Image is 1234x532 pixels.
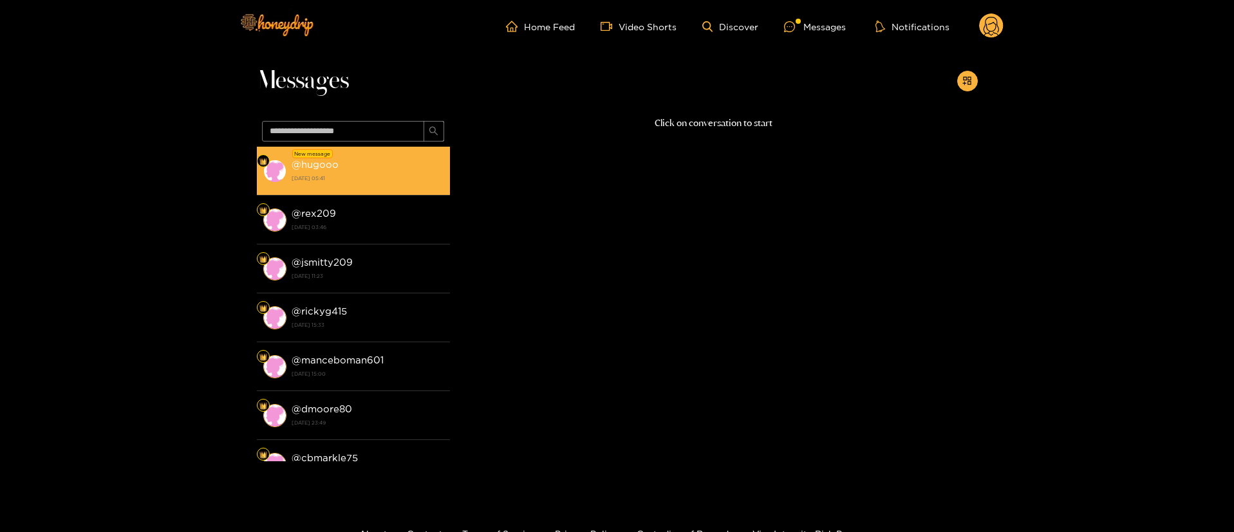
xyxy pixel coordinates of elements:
[292,354,384,365] strong: @ manceboman601
[263,404,286,427] img: conversation
[292,270,444,282] strong: [DATE] 11:23
[702,21,758,32] a: Discover
[292,319,444,331] strong: [DATE] 15:33
[784,19,846,34] div: Messages
[259,402,267,410] img: Fan Level
[259,353,267,361] img: Fan Level
[263,208,286,232] img: conversation
[292,403,352,414] strong: @ dmoore80
[292,172,444,184] strong: [DATE] 05:41
[962,76,972,87] span: appstore-add
[292,306,347,316] strong: @ rickyg415
[292,417,444,428] strong: [DATE] 23:49
[263,453,286,476] img: conversation
[292,221,444,233] strong: [DATE] 03:46
[506,21,575,32] a: Home Feed
[292,149,333,158] div: New message
[424,121,444,142] button: search
[263,160,286,183] img: conversation
[259,255,267,263] img: Fan Level
[259,304,267,312] img: Fan Level
[292,159,339,170] strong: @ hugooo
[259,206,267,214] img: Fan Level
[292,368,444,380] strong: [DATE] 15:00
[259,158,267,165] img: Fan Level
[957,71,978,91] button: appstore-add
[263,306,286,329] img: conversation
[506,21,524,32] span: home
[872,20,953,33] button: Notifications
[292,452,358,463] strong: @ cbmarkle75
[259,451,267,459] img: Fan Level
[292,208,336,219] strong: @ rex209
[601,21,677,32] a: Video Shorts
[263,257,286,280] img: conversation
[292,257,353,268] strong: @ jsmitty209
[429,126,438,137] span: search
[450,116,978,131] p: Click on conversation to start
[263,355,286,378] img: conversation
[601,21,619,32] span: video-camera
[257,66,349,96] span: Messages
